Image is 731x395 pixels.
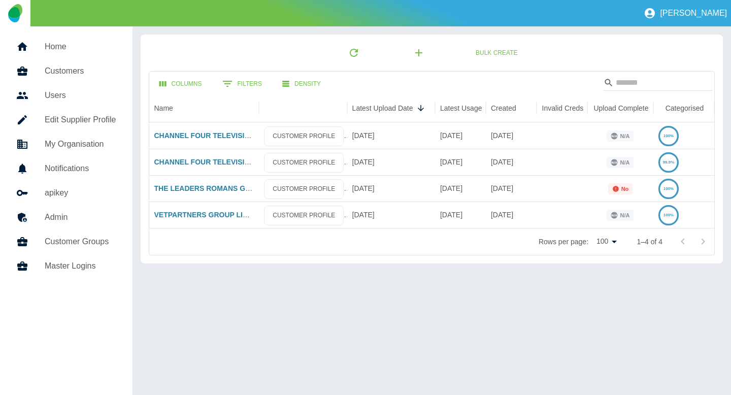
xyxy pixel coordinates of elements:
[154,158,323,166] a: CHANNEL FOUR TELEVISION COMPANY LIMITED
[264,206,344,225] a: CUSTOMER PROFILE
[8,229,124,254] a: Customer Groups
[347,202,435,228] div: 20 May 2024
[658,158,679,166] a: 99.9%
[8,83,124,108] a: Users
[486,122,537,149] div: 29 Aug 2025
[620,212,629,218] p: N/A
[347,149,435,175] div: 15 Jul 2025
[658,131,679,140] a: 100%
[660,9,727,18] p: [PERSON_NAME]
[8,132,124,156] a: My Organisation
[45,236,116,248] h5: Customer Groups
[154,104,173,112] div: Name
[435,149,486,175] div: 30 Jun 2025
[8,4,22,22] img: Logo
[593,104,648,112] div: Upload Complete
[154,184,296,192] a: THE LEADERS ROMANS GROUP LIMITED
[264,126,344,146] a: CUSTOMER PROFILE
[151,75,210,93] button: Select columns
[45,187,116,199] h5: apikey
[214,74,270,94] button: Show filters
[621,186,629,192] p: No
[45,114,116,126] h5: Edit Supplier Profile
[45,260,116,272] h5: Master Logins
[608,183,633,194] div: Not all required reports for this customer were uploaded for the latest usage month.
[620,159,629,166] p: N/A
[486,149,537,175] div: 09 Jul 2025
[45,89,116,102] h5: Users
[663,160,675,164] text: 99.9%
[347,175,435,202] div: 14 Feb 2025
[435,175,486,202] div: 19 Jan 2025
[658,211,679,219] a: 100%
[347,122,435,149] div: 29 Aug 2025
[154,131,323,140] a: CHANNEL FOUR TELEVISION COMPANY LIMITED
[539,237,588,247] p: Rows per page:
[468,44,525,62] button: Bulk Create
[352,104,413,112] div: Latest Upload Date
[45,211,116,223] h5: Admin
[604,75,712,93] div: Search
[491,104,516,112] div: Created
[8,205,124,229] a: Admin
[486,202,537,228] div: 20 May 2024
[435,122,486,149] div: 28 Feb 2025
[8,156,124,181] a: Notifications
[8,181,124,205] a: apikey
[264,153,344,173] a: CUSTOMER PROFILE
[435,202,486,228] div: 03 Apr 2024
[607,157,634,168] div: This status is not applicable for customers using manual upload.
[620,133,629,139] p: N/A
[8,59,124,83] a: Customers
[663,186,674,191] text: 100%
[414,101,428,115] button: Sort
[8,108,124,132] a: Edit Supplier Profile
[264,179,344,199] a: CUSTOMER PROFILE
[274,75,329,93] button: Density
[486,175,537,202] div: 14 Feb 2025
[8,254,124,278] a: Master Logins
[592,234,620,249] div: 100
[663,134,674,138] text: 100%
[658,184,679,192] a: 100%
[45,162,116,175] h5: Notifications
[8,35,124,59] a: Home
[637,237,662,247] p: 1–4 of 4
[666,104,704,112] div: Categorised
[45,65,116,77] h5: Customers
[607,130,634,142] div: This status is not applicable for customers using manual upload.
[640,3,731,23] button: [PERSON_NAME]
[45,138,116,150] h5: My Organisation
[663,213,674,217] text: 100%
[542,104,584,112] div: Invalid Creds
[154,211,265,219] a: VETPARTNERS GROUP LIMITED
[440,104,482,112] div: Latest Usage
[607,210,634,221] div: This status is not applicable for customers using manual upload.
[45,41,116,53] h5: Home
